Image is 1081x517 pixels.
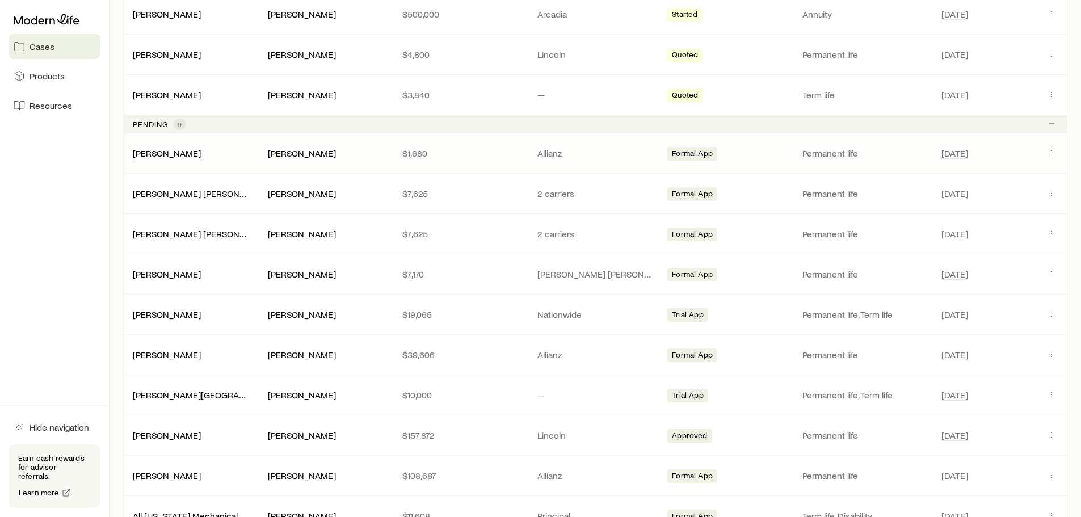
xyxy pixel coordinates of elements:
p: Arcadia [537,9,654,20]
p: $500,000 [402,9,519,20]
p: $4,800 [402,49,519,60]
span: [DATE] [941,389,968,401]
span: [DATE] [941,349,968,360]
span: Formal App [672,350,713,362]
span: Resources [30,100,72,111]
div: [PERSON_NAME] [133,148,201,159]
a: Products [9,64,100,89]
div: [PERSON_NAME] [268,228,336,240]
div: [PERSON_NAME] [268,49,336,61]
p: Permanent life [802,430,928,441]
span: [DATE] [941,430,968,441]
div: [PERSON_NAME] [133,309,201,321]
p: $3,840 [402,89,519,100]
p: Term life [802,89,928,100]
span: Trial App [672,390,703,402]
a: [PERSON_NAME] [PERSON_NAME] [133,228,271,239]
p: Permanent life [802,188,928,199]
span: [DATE] [941,268,968,280]
p: Permanent life, Term life [802,389,928,401]
p: 2 carriers [537,188,654,199]
span: Formal App [672,189,713,201]
p: Permanent life, Term life [802,309,928,320]
span: [DATE] [941,148,968,159]
a: [PERSON_NAME] [133,9,201,19]
p: Lincoln [537,49,654,60]
span: Formal App [672,149,713,161]
p: — [537,389,654,401]
p: $19,065 [402,309,519,320]
span: Cases [30,41,54,52]
span: Trial App [672,310,703,322]
p: Annuity [802,9,928,20]
p: Pending [133,120,169,129]
div: [PERSON_NAME] [133,470,201,482]
a: Cases [9,34,100,59]
a: [PERSON_NAME] [133,470,201,481]
p: $7,625 [402,228,519,239]
a: [PERSON_NAME] [133,268,201,279]
p: $10,000 [402,389,519,401]
div: [PERSON_NAME] [268,9,336,20]
a: [PERSON_NAME] [133,49,201,60]
div: [PERSON_NAME] [133,89,201,101]
span: [DATE] [941,49,968,60]
a: [PERSON_NAME] [PERSON_NAME] [133,188,271,199]
div: [PERSON_NAME] [268,188,336,200]
p: Permanent life [802,228,928,239]
span: [DATE] [941,228,968,239]
div: [PERSON_NAME] [268,470,336,482]
p: Permanent life [802,268,928,280]
p: $108,687 [402,470,519,481]
p: Permanent life [802,349,928,360]
span: [DATE] [941,309,968,320]
span: Formal App [672,471,713,483]
p: Allianz [537,349,654,360]
p: Earn cash rewards for advisor referrals. [18,453,91,481]
button: Hide navigation [9,415,100,440]
div: [PERSON_NAME] [133,430,201,442]
span: Products [30,70,65,82]
div: [PERSON_NAME] [268,268,336,280]
span: 9 [178,120,182,129]
p: [PERSON_NAME] [PERSON_NAME] [537,268,654,280]
div: [PERSON_NAME] [268,89,336,101]
div: [PERSON_NAME] [PERSON_NAME] [133,188,250,200]
p: Lincoln [537,430,654,441]
div: [PERSON_NAME] [268,349,336,361]
div: [PERSON_NAME] [268,148,336,159]
span: Quoted [672,50,698,62]
span: Formal App [672,229,713,241]
div: Earn cash rewards for advisor referrals.Learn more [9,444,100,508]
p: Allianz [537,470,654,481]
div: [PERSON_NAME] [133,9,201,20]
p: Allianz [537,148,654,159]
p: — [537,89,654,100]
span: [DATE] [941,470,968,481]
p: $7,625 [402,188,519,199]
p: Nationwide [537,309,654,320]
span: Hide navigation [30,422,89,433]
div: [PERSON_NAME] [268,309,336,321]
div: [PERSON_NAME] [268,430,336,442]
div: [PERSON_NAME] [268,389,336,401]
p: Permanent life [802,148,928,159]
p: $39,606 [402,349,519,360]
p: $1,680 [402,148,519,159]
div: [PERSON_NAME] [133,268,201,280]
a: [PERSON_NAME] [133,430,201,440]
a: [PERSON_NAME][GEOGRAPHIC_DATA] [133,389,286,400]
span: [DATE] [941,188,968,199]
span: Started [672,10,697,22]
p: $157,872 [402,430,519,441]
p: Permanent life [802,49,928,60]
span: [DATE] [941,9,968,20]
div: [PERSON_NAME] [PERSON_NAME] [133,228,250,240]
a: [PERSON_NAME] [133,89,201,100]
p: $7,170 [402,268,519,280]
div: [PERSON_NAME] [133,349,201,361]
span: Quoted [672,90,698,102]
a: [PERSON_NAME] [133,148,201,158]
a: [PERSON_NAME] [133,349,201,360]
p: 2 carriers [537,228,654,239]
